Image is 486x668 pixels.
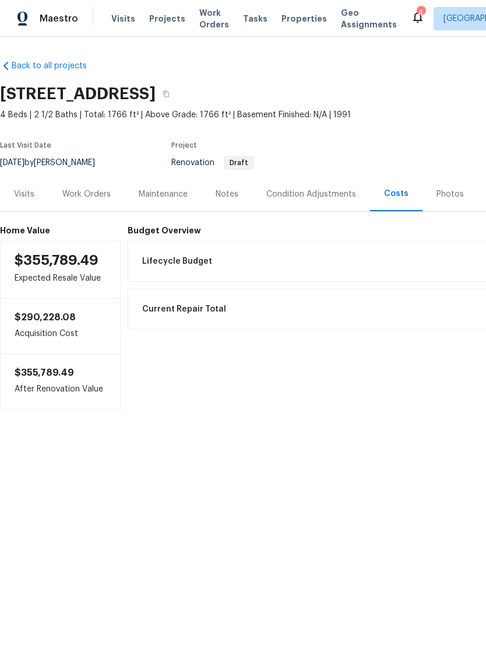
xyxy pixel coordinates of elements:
[225,159,253,166] span: Draft
[139,188,188,200] div: Maintenance
[15,253,98,267] span: $355,789.49
[142,303,226,315] span: Current Repair Total
[417,7,425,19] div: 4
[281,13,327,25] span: Properties
[243,15,267,23] span: Tasks
[62,188,111,200] div: Work Orders
[171,142,197,149] span: Project
[40,13,78,25] span: Maestro
[266,188,356,200] div: Condition Adjustments
[199,7,229,30] span: Work Orders
[171,159,254,167] span: Renovation
[156,83,177,104] button: Copy Address
[15,368,74,377] span: $355,789.49
[436,188,464,200] div: Photos
[384,188,408,200] div: Costs
[15,313,76,322] span: $290,228.08
[341,7,397,30] span: Geo Assignments
[216,188,238,200] div: Notes
[142,256,212,267] span: Lifecycle Budget
[149,13,185,25] span: Projects
[14,188,34,200] div: Visits
[111,13,135,25] span: Visits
